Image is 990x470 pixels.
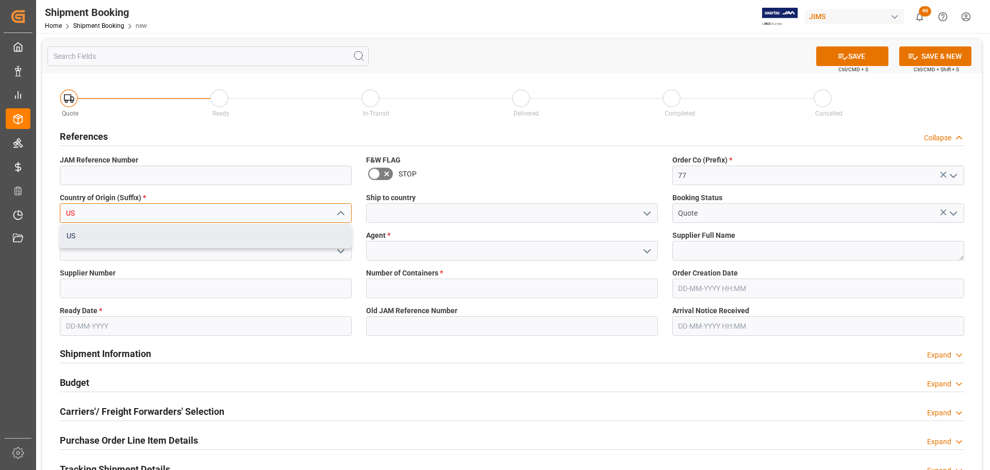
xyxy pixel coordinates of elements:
span: Old JAM Reference Number [366,305,457,316]
div: JIMS [805,9,904,24]
a: Shipment Booking [73,22,124,29]
button: open menu [332,243,348,259]
img: Exertis%20JAM%20-%20Email%20Logo.jpg_1722504956.jpg [762,8,798,26]
div: Shipment Booking [45,5,147,20]
span: Ready [212,110,229,117]
span: Ready Date [60,305,102,316]
span: Order Co (Prefix) [672,155,732,166]
span: Completed [665,110,695,117]
button: JIMS [805,7,908,26]
span: Ctrl/CMD + Shift + S [914,66,959,73]
div: Expand [927,408,951,418]
button: open menu [638,205,654,221]
h2: Purchase Order Line Item Details [60,433,198,447]
button: show 46 new notifications [908,5,931,28]
span: STOP [399,169,417,180]
div: Expand [927,436,951,447]
div: Expand [927,350,951,361]
span: Country of Origin (Suffix) [60,192,146,203]
div: US [60,224,351,248]
span: Arrival Notice Received [672,305,749,316]
input: DD-MM-YYYY [60,316,352,336]
input: Type to search/select [60,203,352,223]
span: Agent [366,230,390,241]
span: Booking Status [672,192,722,203]
span: In-Transit [363,110,389,117]
button: open menu [945,205,960,221]
button: Help Center [931,5,954,28]
input: DD-MM-YYYY HH:MM [672,279,964,298]
span: F&W FLAG [366,155,401,166]
input: Search Fields [47,46,369,66]
span: JAM Reference Number [60,155,138,166]
span: Delivered [514,110,539,117]
button: open menu [945,168,960,184]
div: Collapse [924,133,951,143]
span: Ship to country [366,192,416,203]
button: SAVE & NEW [899,46,971,66]
input: DD-MM-YYYY HH:MM [672,316,964,336]
button: open menu [638,243,654,259]
h2: References [60,129,108,143]
span: Order Creation Date [672,268,738,279]
button: SAVE [816,46,888,66]
span: Number of Containers [366,268,443,279]
button: close menu [332,205,348,221]
span: Ctrl/CMD + S [838,66,868,73]
span: 46 [919,6,931,17]
h2: Carriers'/ Freight Forwarders' Selection [60,404,224,418]
div: Expand [927,379,951,390]
span: Quote [62,110,78,117]
h2: Shipment Information [60,347,151,361]
span: Supplier Number [60,268,115,279]
span: Cancelled [815,110,843,117]
h2: Budget [60,376,89,390]
a: Home [45,22,62,29]
span: Supplier Full Name [672,230,735,241]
